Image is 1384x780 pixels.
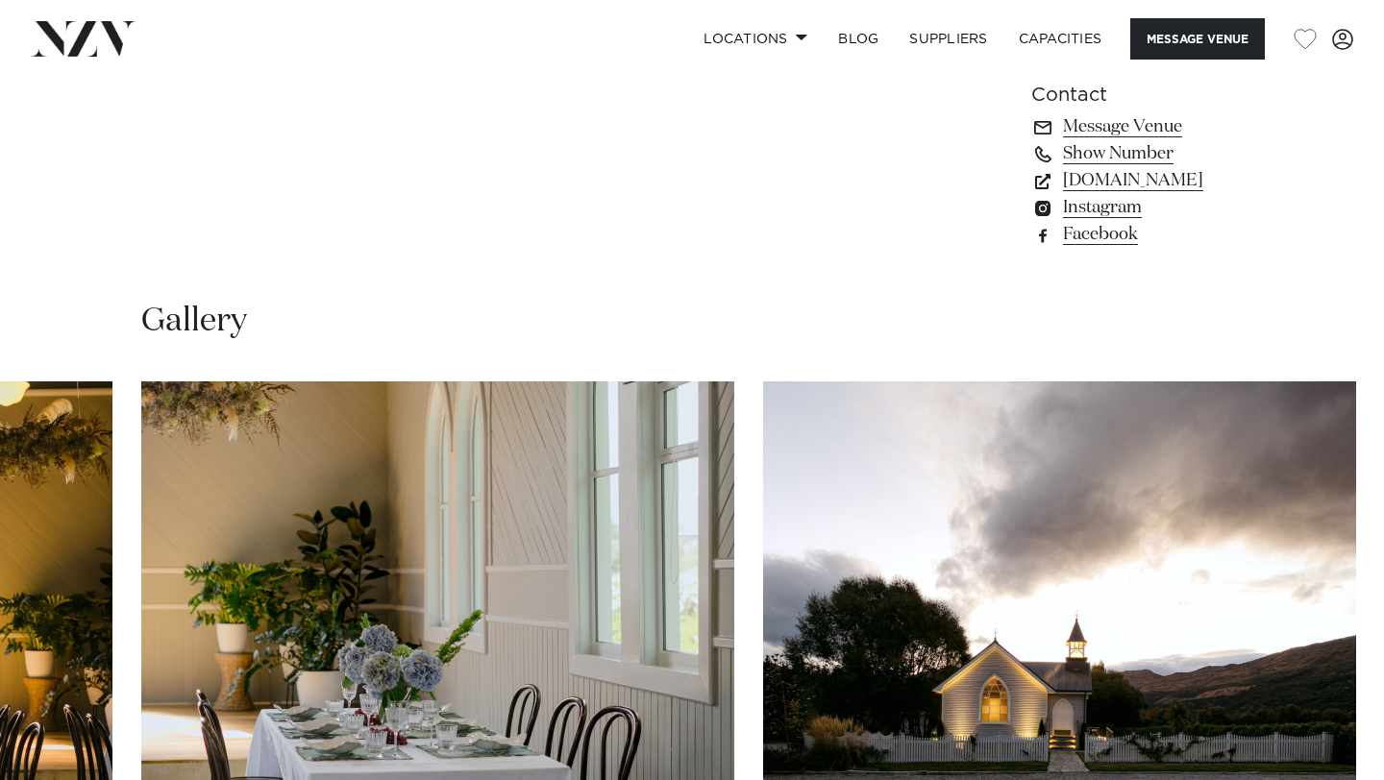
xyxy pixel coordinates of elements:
h2: Gallery [141,300,247,343]
a: Message Venue [1031,113,1243,140]
a: Show Number [1031,140,1243,167]
a: SUPPLIERS [894,18,1002,60]
h6: Contact [1031,81,1243,110]
a: Capacities [1003,18,1118,60]
a: BLOG [823,18,894,60]
a: Instagram [1031,194,1243,221]
img: nzv-logo.png [31,21,136,56]
a: [DOMAIN_NAME] [1031,167,1243,194]
a: Facebook [1031,221,1243,248]
a: Locations [688,18,823,60]
button: Message Venue [1130,18,1265,60]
